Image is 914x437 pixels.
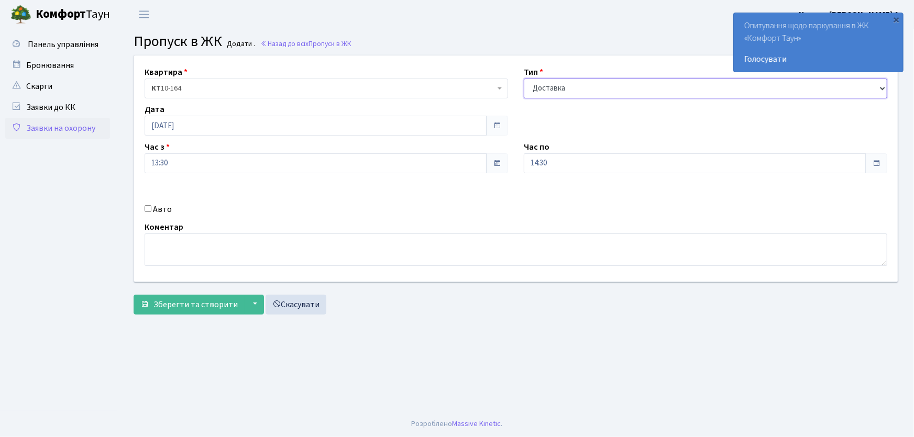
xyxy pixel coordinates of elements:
a: Скарги [5,76,110,97]
span: Пропуск в ЖК [309,39,351,49]
label: Час по [524,141,549,153]
span: <b>КТ</b>&nbsp;&nbsp;&nbsp;&nbsp;10-164 [145,79,508,98]
img: logo.png [10,4,31,25]
label: Тип [524,66,543,79]
a: Цитрус [PERSON_NAME] А. [799,8,901,21]
div: Опитування щодо паркування в ЖК «Комфорт Таун» [734,13,903,72]
span: Панель управління [28,39,98,50]
span: Пропуск в ЖК [134,31,222,52]
a: Скасувати [266,295,326,315]
b: Комфорт [36,6,86,23]
div: × [891,14,902,25]
label: Дата [145,103,164,116]
label: Квартира [145,66,188,79]
a: Панель управління [5,34,110,55]
a: Бронювання [5,55,110,76]
label: Час з [145,141,170,153]
small: Додати . [225,40,256,49]
label: Коментар [145,221,183,233]
span: <b>КТ</b>&nbsp;&nbsp;&nbsp;&nbsp;10-164 [151,83,495,94]
button: Зберегти та створити [134,295,245,315]
a: Назад до всіхПропуск в ЖК [260,39,351,49]
a: Заявки до КК [5,97,110,118]
span: Таун [36,6,110,24]
span: Зберегти та створити [153,299,238,310]
b: Цитрус [PERSON_NAME] А. [799,9,901,20]
button: Переключити навігацію [131,6,157,23]
b: КТ [151,83,161,94]
a: Заявки на охорону [5,118,110,139]
a: Голосувати [744,53,893,65]
label: Авто [153,203,172,216]
a: Massive Kinetic [453,418,501,429]
div: Розроблено . [412,418,503,430]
